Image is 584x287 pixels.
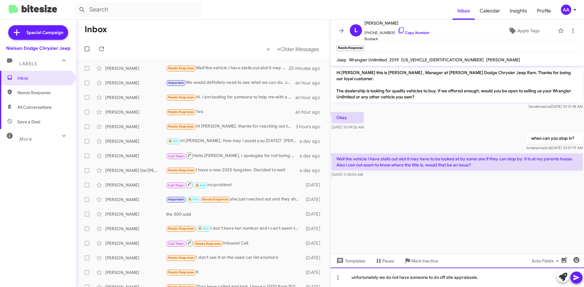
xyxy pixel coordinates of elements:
[300,153,325,159] div: a day ago
[105,255,166,261] div: [PERSON_NAME]
[166,167,300,174] div: I have a new 2025 tungsten. Decided to wait
[168,168,194,172] span: Needs Response
[453,2,475,20] a: Inbox
[105,211,166,217] div: [PERSON_NAME]
[364,19,429,27] span: [PERSON_NAME]
[527,255,566,266] button: Auto Fields
[105,124,166,130] div: [PERSON_NAME]
[336,57,346,63] span: Jeep
[105,167,166,173] div: [PERSON_NAME] Del [PERSON_NAME]
[354,26,358,35] span: L
[289,65,325,71] div: 25 minutes ago
[267,45,270,53] span: «
[370,255,399,266] button: Pause
[332,125,364,129] span: [DATE] 10:49:26 AM
[541,145,551,150] span: said at
[168,139,179,143] span: 🔥 Hot
[295,94,325,101] div: an hour ago
[332,172,363,177] span: [DATE] 11:33:04 AM
[168,242,184,246] span: Call Them
[389,57,399,63] span: 2019
[166,65,289,72] div: Well the vehicle I have stalls out alot it may have to be looked at by some one if they can stop ...
[561,5,571,15] div: AA
[105,138,166,144] div: [PERSON_NAME]
[303,182,325,188] div: [DATE]
[166,123,296,130] div: Hi [PERSON_NAME], thanks for reaching out to me. I was in meetings all day [DATE] and will be a b...
[105,226,166,232] div: [PERSON_NAME]
[532,255,561,266] span: Auto Fields
[411,255,438,266] span: Mark Inactive
[277,45,280,53] span: »
[105,240,166,246] div: [PERSON_NAME]
[166,196,303,203] div: she just reached out and they should be coming soon
[202,197,228,201] span: Needs Response
[336,46,364,51] small: Needs Response
[166,211,303,217] div: the 300 sold
[105,80,166,86] div: [PERSON_NAME]
[166,269,303,276] div: K
[168,110,194,114] span: Needs Response
[6,45,70,51] div: Nielsen Dodge Chrysler Jeep
[335,255,365,266] span: Templates
[166,239,303,247] div: Inbound Call
[505,2,532,20] a: Insights
[303,211,325,217] div: [DATE]
[300,138,325,144] div: a day ago
[105,269,166,275] div: [PERSON_NAME]
[364,36,429,42] span: Buyback
[263,43,274,55] button: Previous
[168,256,194,260] span: Needs Response
[273,43,323,55] button: Next
[303,196,325,203] div: [DATE]
[399,255,443,266] button: Mark Inactive
[382,255,394,266] span: Pause
[195,242,221,246] span: Needs Response
[492,25,555,36] button: Apply Tags
[166,181,303,189] div: no problem!
[303,255,325,261] div: [DATE]
[330,268,584,287] div: unfortunately we do not have someone to do off site appraissals.
[188,197,198,201] span: 🔥 Hot
[166,254,303,261] div: I don't see it on the used car list anymore
[526,133,583,144] p: when can you stop in?
[263,43,323,55] nav: Page navigation example
[166,94,295,101] div: Hi. I am looking for someone to help me with a warranty since I traded in vehicle elsewhere. I wa...
[303,226,325,232] div: [DATE]
[8,25,68,40] a: Special Campaign
[17,104,52,110] span: All Conversations
[332,112,364,123] p: Okay
[105,153,166,159] div: [PERSON_NAME]
[532,2,556,20] a: Profile
[166,79,295,86] div: We would definitely need to see what we can do. Just let me know when you're available in mid Nov...
[105,196,166,203] div: [PERSON_NAME]
[166,108,295,115] div: Yes
[26,29,63,36] span: Special Campaign
[195,183,206,187] span: 🔥 Hot
[517,25,540,36] span: Apply Tags
[401,57,484,63] span: [US_VEHICLE_IDENTIFICATION_NUMBER]
[105,182,166,188] div: [PERSON_NAME]
[280,46,319,53] span: Older Messages
[398,30,429,35] a: Copy Number
[166,225,303,232] div: I don't have her number and I can't seem to find the email for some reason. Maybe I deleted it ac...
[332,153,583,170] p: Well the vehicle I have stalls out alot it may have to be looked at by some one if they can stop ...
[166,138,300,145] div: Hi [PERSON_NAME], How may I assist you [DATE]? [PERSON_NAME]
[486,57,520,63] span: [PERSON_NAME]
[17,90,69,96] span: Needs Response
[17,75,69,81] span: Inbox
[475,2,505,20] a: Calendar
[295,109,325,115] div: an hour ago
[168,125,194,128] span: Needs Response
[198,227,208,231] span: 🔥 Hot
[105,109,166,115] div: [PERSON_NAME]
[303,269,325,275] div: [DATE]
[168,183,184,187] span: Call Them
[168,154,184,158] span: Call Them
[168,81,184,85] span: Important
[541,104,551,109] span: said at
[526,145,583,150] span: Amariani [DATE] 10:57:19 AM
